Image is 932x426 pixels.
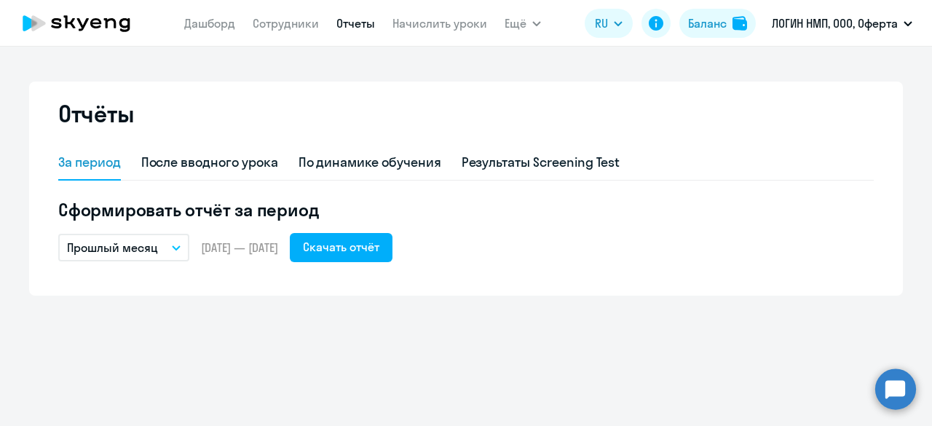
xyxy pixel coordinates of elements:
span: Ещё [505,15,526,32]
div: По динамике обучения [299,153,441,172]
a: Сотрудники [253,16,319,31]
a: Отчеты [336,16,375,31]
button: Скачать отчёт [290,233,392,262]
p: Прошлый месяц [67,239,158,256]
span: RU [595,15,608,32]
h5: Сформировать отчёт за период [58,198,874,221]
span: [DATE] — [DATE] [201,240,278,256]
a: Начислить уроки [392,16,487,31]
div: За период [58,153,121,172]
button: RU [585,9,633,38]
h2: Отчёты [58,99,134,128]
button: Балансbalance [679,9,756,38]
div: Скачать отчёт [303,238,379,256]
button: Прошлый месяц [58,234,189,261]
p: ЛОГИН НМП, ООО, Оферта [772,15,898,32]
a: Дашборд [184,16,235,31]
img: balance [732,16,747,31]
div: Баланс [688,15,727,32]
button: ЛОГИН НМП, ООО, Оферта [765,6,920,41]
button: Ещё [505,9,541,38]
div: Результаты Screening Test [462,153,620,172]
div: После вводного урока [141,153,278,172]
